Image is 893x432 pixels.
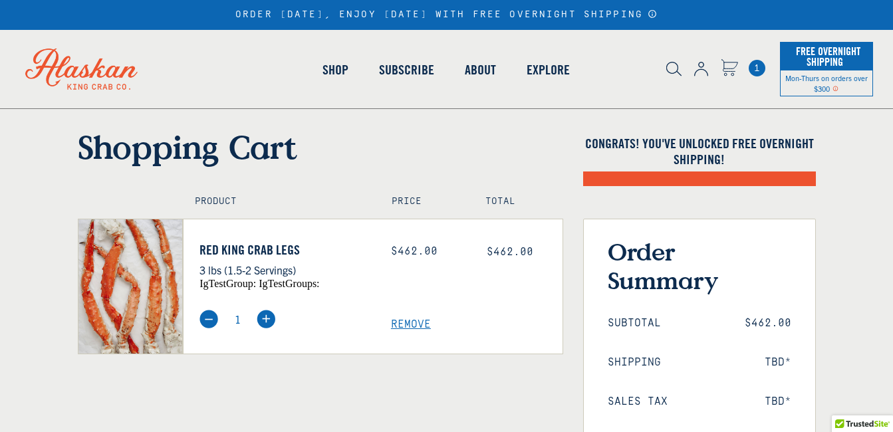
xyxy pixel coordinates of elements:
a: Announcement Bar Modal [648,9,658,19]
h3: Order Summary [608,237,791,294]
a: Shop [307,32,364,108]
h4: Product [195,196,363,207]
a: Explore [511,32,585,108]
span: igTestGroup: [199,278,256,289]
div: $462.00 [391,245,467,258]
span: Free Overnight Shipping [793,41,860,72]
h4: Total [485,196,551,207]
span: $462.00 [487,246,533,258]
a: Remove [391,318,563,331]
img: Alaskan King Crab Co. logo [7,30,156,108]
span: Subtotal [608,317,661,330]
span: Shipping [608,356,661,369]
h1: Shopping Cart [78,128,563,166]
img: search [666,62,682,76]
a: About [449,32,511,108]
span: Mon-Thurs on orders over $300 [785,73,868,93]
p: 3 lbs (1.5-2 Servings) [199,261,371,278]
h4: Congrats! You've unlocked FREE OVERNIGHT SHIPPING! [583,136,816,167]
span: $462.00 [745,317,791,330]
a: Cart [721,59,738,78]
span: Sales Tax [608,395,668,408]
img: account [694,62,708,76]
a: Subscribe [364,32,449,108]
span: igTestGroups: [259,278,319,289]
span: Shipping Notice Icon [832,84,838,93]
div: ORDER [DATE], ENJOY [DATE] WITH FREE OVERNIGHT SHIPPING [235,9,658,21]
h4: Price [392,196,457,207]
img: Red King Crab Legs - 3 lbs (1.5-2 Servings) [78,219,183,354]
img: minus [199,310,218,328]
a: Cart [749,60,765,76]
span: 1 [749,60,765,76]
a: Red King Crab Legs [199,242,371,258]
img: plus [257,310,275,328]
